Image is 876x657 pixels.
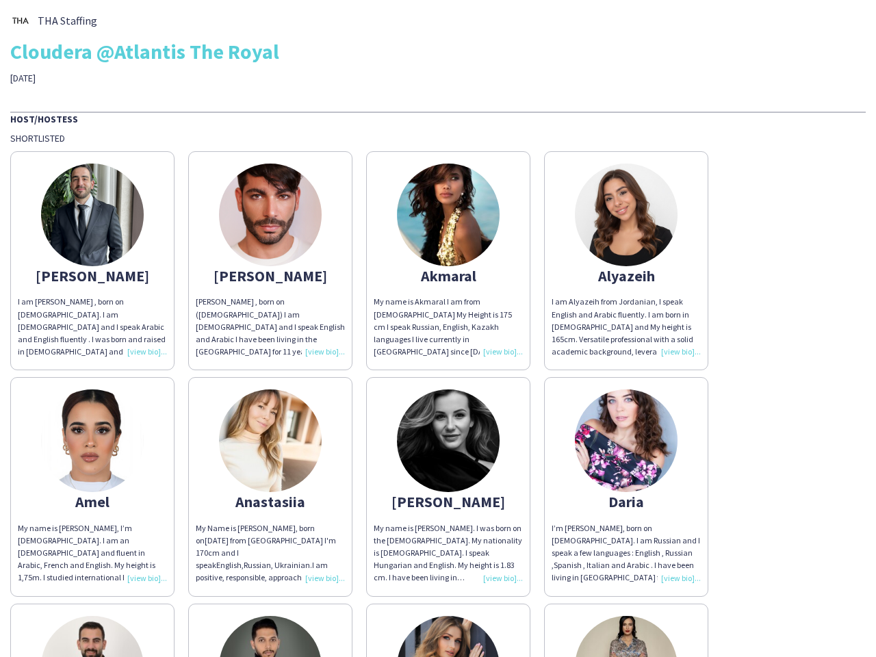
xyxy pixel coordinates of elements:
[374,296,523,358] div: My name is Akmaral I am from [DEMOGRAPHIC_DATA] My Height is 175 cm I speak Russian, English, Kaz...
[41,164,144,266] img: thumb-522eba01-378c-4e29-824e-2a9222cc89e5.jpg
[575,389,678,492] img: thumb-600d1df0b6967.jpeg
[374,270,523,282] div: Akmaral
[10,132,866,144] div: Shortlisted
[10,10,31,31] img: thumb-0b1c4840-441c-4cf7-bc0f-fa59e8b685e2..jpg
[41,389,144,492] img: thumb-66db0439768fd.jpeg
[397,164,500,266] img: thumb-5fa97999aec46.jpg
[196,535,336,570] span: [DATE] from [GEOGRAPHIC_DATA] I'm 170cm and I speak
[552,523,701,645] span: I’m [PERSON_NAME], born on [DEMOGRAPHIC_DATA]. I am Russian and I speak a few languages : English...
[374,495,523,508] div: [PERSON_NAME]
[196,523,315,545] span: My Name is [PERSON_NAME], born on
[10,112,866,125] div: Host/Hostess
[196,296,345,358] div: [PERSON_NAME] , born on ([DEMOGRAPHIC_DATA]) I am [DEMOGRAPHIC_DATA] and I speak English and Arab...
[374,522,523,584] div: My name is [PERSON_NAME]. I was born on the [DEMOGRAPHIC_DATA]. My nationality is [DEMOGRAPHIC_DA...
[38,14,97,27] span: THA Staffing
[219,389,322,492] img: thumb-66eacf62db2b9.jpg
[196,495,345,508] div: Anastasiia
[10,41,866,62] div: Cloudera @Atlantis The Royal
[552,270,701,282] div: Alyazeih
[219,164,322,266] img: thumb-1665062609633ed6d12d8ce.jpeg
[18,522,167,584] div: My name is [PERSON_NAME], I’m [DEMOGRAPHIC_DATA]. I am an [DEMOGRAPHIC_DATA] and fluent in Arabic...
[552,495,701,508] div: Daria
[196,270,345,282] div: [PERSON_NAME]
[216,560,244,570] span: English,
[575,164,678,266] img: thumb-ecd90a22-c1fa-4670-92a1-1e8c2b4737aa.jpg
[10,72,310,84] div: [DATE]
[18,270,167,282] div: [PERSON_NAME]
[18,495,167,508] div: Amel
[397,389,500,492] img: thumb-67dbbf4d779c2.jpeg
[552,296,701,358] div: I am Alyazeih from Jordanian, I speak English and Arabic fluently. I am born in [DEMOGRAPHIC_DATA...
[244,560,312,570] span: Russian, Ukrainian.
[18,296,167,358] div: I am [PERSON_NAME] , born on [DEMOGRAPHIC_DATA]. I am [DEMOGRAPHIC_DATA] and I speak Arabic and E...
